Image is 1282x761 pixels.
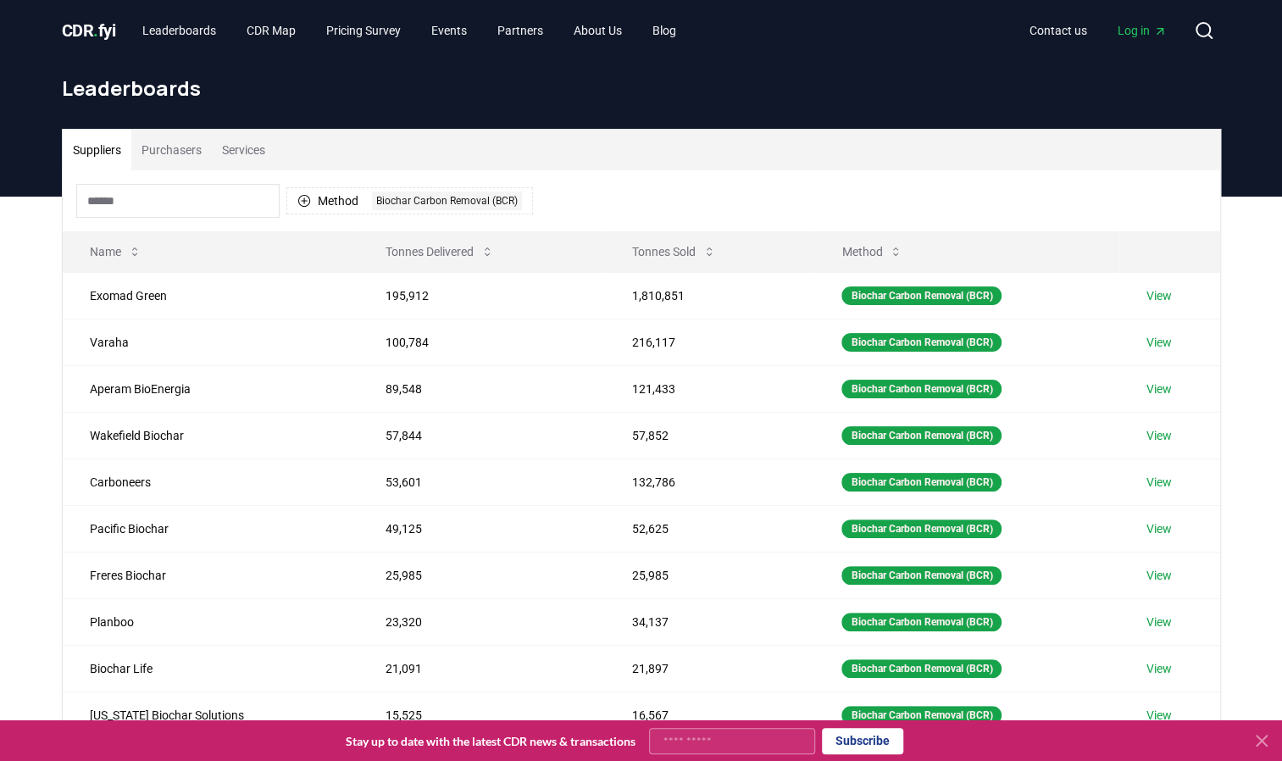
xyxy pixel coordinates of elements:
[358,272,605,319] td: 195,912
[76,235,155,269] button: Name
[358,365,605,412] td: 89,548
[1146,660,1172,677] a: View
[841,286,1002,305] div: Biochar Carbon Removal (BCR)
[418,15,480,46] a: Events
[1146,380,1172,397] a: View
[63,645,358,692] td: Biochar Life
[129,15,690,46] nav: Main
[619,235,730,269] button: Tonnes Sold
[1146,287,1172,304] a: View
[841,613,1002,631] div: Biochar Carbon Removal (BCR)
[841,659,1002,678] div: Biochar Carbon Removal (BCR)
[484,15,557,46] a: Partners
[605,598,814,645] td: 34,137
[605,552,814,598] td: 25,985
[841,426,1002,445] div: Biochar Carbon Removal (BCR)
[841,706,1002,725] div: Biochar Carbon Removal (BCR)
[372,192,522,210] div: Biochar Carbon Removal (BCR)
[286,187,533,214] button: MethodBiochar Carbon Removal (BCR)
[62,75,1221,102] h1: Leaderboards
[605,412,814,458] td: 57,852
[605,272,814,319] td: 1,810,851
[358,552,605,598] td: 25,985
[63,130,131,170] button: Suppliers
[605,692,814,738] td: 16,567
[639,15,690,46] a: Blog
[63,552,358,598] td: Freres Biochar
[63,598,358,645] td: Planboo
[1146,427,1172,444] a: View
[1016,15,1101,46] a: Contact us
[605,365,814,412] td: 121,433
[358,505,605,552] td: 49,125
[841,333,1002,352] div: Biochar Carbon Removal (BCR)
[1016,15,1180,46] nav: Main
[129,15,230,46] a: Leaderboards
[313,15,414,46] a: Pricing Survey
[605,319,814,365] td: 216,117
[212,130,275,170] button: Services
[131,130,212,170] button: Purchasers
[358,645,605,692] td: 21,091
[1146,334,1172,351] a: View
[358,692,605,738] td: 15,525
[358,458,605,505] td: 53,601
[841,473,1002,492] div: Biochar Carbon Removal (BCR)
[62,20,116,41] span: CDR fyi
[63,692,358,738] td: [US_STATE] Biochar Solutions
[1104,15,1180,46] a: Log in
[828,235,916,269] button: Method
[63,412,358,458] td: Wakefield Biochar
[1146,474,1172,491] a: View
[841,566,1002,585] div: Biochar Carbon Removal (BCR)
[63,505,358,552] td: Pacific Biochar
[63,272,358,319] td: Exomad Green
[372,235,508,269] button: Tonnes Delivered
[1146,567,1172,584] a: View
[841,380,1002,398] div: Biochar Carbon Removal (BCR)
[63,458,358,505] td: Carboneers
[1146,707,1172,724] a: View
[1118,22,1167,39] span: Log in
[62,19,116,42] a: CDR.fyi
[841,519,1002,538] div: Biochar Carbon Removal (BCR)
[358,319,605,365] td: 100,784
[358,412,605,458] td: 57,844
[93,20,98,41] span: .
[605,645,814,692] td: 21,897
[63,319,358,365] td: Varaha
[63,365,358,412] td: Aperam BioEnergia
[560,15,635,46] a: About Us
[605,458,814,505] td: 132,786
[233,15,309,46] a: CDR Map
[1146,614,1172,630] a: View
[605,505,814,552] td: 52,625
[1146,520,1172,537] a: View
[358,598,605,645] td: 23,320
